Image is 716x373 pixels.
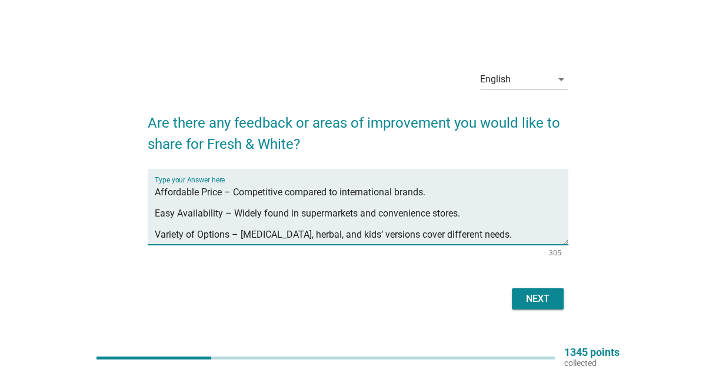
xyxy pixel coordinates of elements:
button: Next [512,288,564,309]
p: collected [564,358,620,368]
textarea: Type your Answer here [155,183,568,245]
div: 305 [549,249,561,257]
i: arrow_drop_down [554,72,568,86]
div: Next [521,292,554,306]
h2: Are there any feedback or areas of improvement you would like to share for Fresh & White? [148,101,568,155]
p: 1345 points [564,347,620,358]
div: English [480,74,511,85]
